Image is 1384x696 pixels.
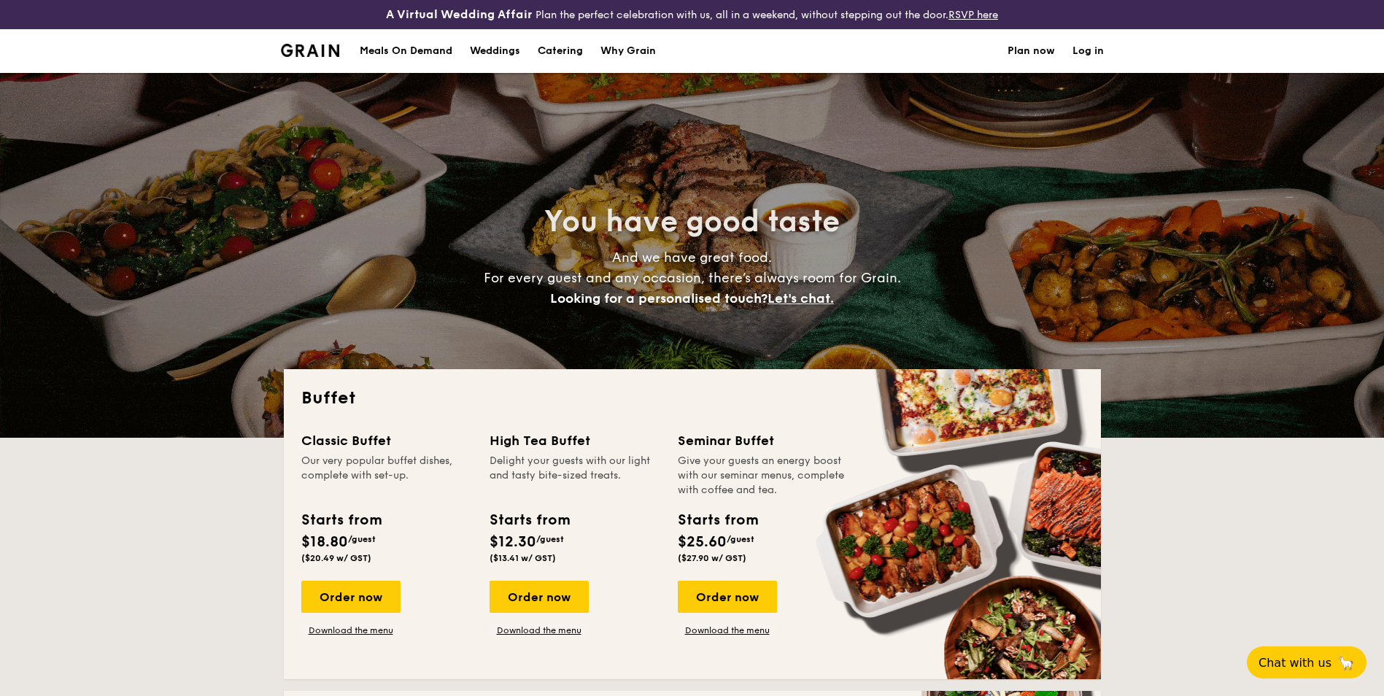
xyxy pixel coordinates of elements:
[386,6,533,23] h4: A Virtual Wedding Affair
[301,387,1083,410] h2: Buffet
[301,454,472,498] div: Our very popular buffet dishes, complete with set-up.
[348,534,376,544] span: /guest
[470,29,520,73] div: Weddings
[544,204,840,239] span: You have good taste
[678,581,777,613] div: Order now
[272,6,1113,23] div: Plan the perfect celebration with us, all in a weekend, without stepping out the door.
[281,44,340,57] a: Logotype
[678,454,848,498] div: Give your guests an energy boost with our seminar menus, complete with coffee and tea.
[1337,654,1355,671] span: 🦙
[529,29,592,73] a: Catering
[678,430,848,451] div: Seminar Buffet
[490,625,589,636] a: Download the menu
[490,454,660,498] div: Delight your guests with our light and tasty bite-sized treats.
[351,29,461,73] a: Meals On Demand
[301,509,381,531] div: Starts from
[768,290,834,306] span: Let's chat.
[490,553,556,563] span: ($13.41 w/ GST)
[301,430,472,451] div: Classic Buffet
[360,29,452,73] div: Meals On Demand
[538,29,583,73] h1: Catering
[461,29,529,73] a: Weddings
[281,44,340,57] img: Grain
[678,553,746,563] span: ($27.90 w/ GST)
[536,534,564,544] span: /guest
[301,581,401,613] div: Order now
[948,9,998,21] a: RSVP here
[678,509,757,531] div: Starts from
[490,509,569,531] div: Starts from
[592,29,665,73] a: Why Grain
[490,581,589,613] div: Order now
[1259,656,1331,670] span: Chat with us
[301,533,348,551] span: $18.80
[301,625,401,636] a: Download the menu
[484,250,901,306] span: And we have great food. For every guest and any occasion, there’s always room for Grain.
[490,533,536,551] span: $12.30
[490,430,660,451] div: High Tea Buffet
[301,553,371,563] span: ($20.49 w/ GST)
[1072,29,1104,73] a: Log in
[1247,646,1366,678] button: Chat with us🦙
[600,29,656,73] div: Why Grain
[550,290,768,306] span: Looking for a personalised touch?
[1008,29,1055,73] a: Plan now
[678,625,777,636] a: Download the menu
[678,533,727,551] span: $25.60
[727,534,754,544] span: /guest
